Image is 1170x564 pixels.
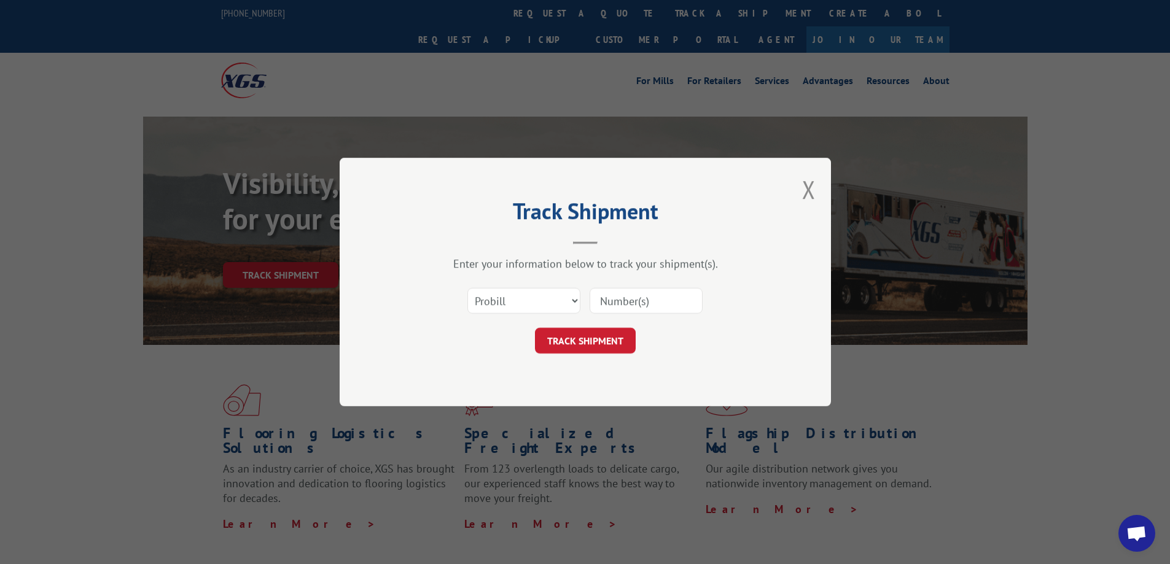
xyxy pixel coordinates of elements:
h2: Track Shipment [401,203,770,226]
div: Open chat [1118,515,1155,552]
button: Close modal [802,173,816,206]
input: Number(s) [590,288,703,314]
button: TRACK SHIPMENT [535,328,636,353]
div: Enter your information below to track your shipment(s). [401,257,770,271]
